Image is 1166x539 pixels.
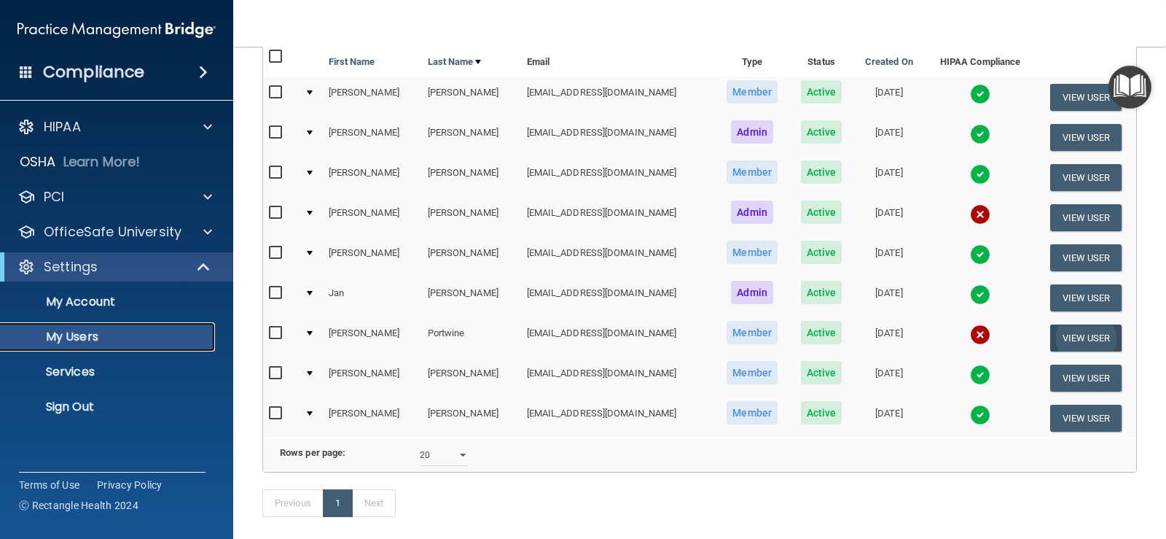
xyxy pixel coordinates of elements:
button: View User [1050,204,1122,231]
button: View User [1050,124,1122,151]
td: [PERSON_NAME] [323,318,422,358]
span: Active [801,241,842,264]
img: tick.e7d51cea.svg [970,164,990,185]
span: Member [727,160,778,184]
td: [PERSON_NAME] [323,198,422,238]
img: tick.e7d51cea.svg [970,244,990,265]
span: Member [727,241,778,264]
td: [PERSON_NAME] [422,77,521,117]
span: Active [801,281,842,304]
span: Active [801,160,842,184]
span: Active [801,321,842,344]
td: [PERSON_NAME] [422,238,521,278]
b: Rows per page: [280,447,345,458]
p: OSHA [20,153,56,171]
button: View User [1050,84,1122,111]
td: [PERSON_NAME] [422,358,521,398]
td: [DATE] [853,77,925,117]
p: HIPAA [44,118,81,136]
td: [PERSON_NAME] [323,117,422,158]
img: cross.ca9f0e7f.svg [970,325,990,345]
td: [DATE] [853,318,925,358]
td: [EMAIL_ADDRESS][DOMAIN_NAME] [521,278,715,318]
th: Type [715,42,790,77]
span: Active [801,361,842,384]
span: Member [727,361,778,384]
td: Portwine [422,318,521,358]
span: Active [801,80,842,104]
th: Status [790,42,853,77]
td: [PERSON_NAME] [323,77,422,117]
a: 1 [323,489,353,517]
img: tick.e7d51cea.svg [970,284,990,305]
td: [EMAIL_ADDRESS][DOMAIN_NAME] [521,398,715,438]
button: View User [1050,164,1122,191]
td: [PERSON_NAME] [422,398,521,438]
td: [DATE] [853,398,925,438]
button: Open Resource Center [1108,66,1151,109]
th: Email [521,42,715,77]
td: [DATE] [853,278,925,318]
td: [DATE] [853,198,925,238]
img: cross.ca9f0e7f.svg [970,204,990,225]
span: Admin [731,281,773,304]
td: [PERSON_NAME] [422,198,521,238]
a: Previous [262,489,324,517]
button: View User [1050,325,1122,352]
img: PMB logo [17,15,216,44]
td: [PERSON_NAME] [323,238,422,278]
td: [DATE] [853,158,925,198]
td: [PERSON_NAME] [422,117,521,158]
td: [EMAIL_ADDRESS][DOMAIN_NAME] [521,318,715,358]
span: Active [801,401,842,424]
button: View User [1050,244,1122,271]
td: [PERSON_NAME] [323,358,422,398]
p: Learn More! [63,153,141,171]
span: Admin [731,120,773,144]
span: Member [727,401,778,424]
a: PCI [17,188,212,206]
td: [EMAIL_ADDRESS][DOMAIN_NAME] [521,358,715,398]
td: [EMAIL_ADDRESS][DOMAIN_NAME] [521,238,715,278]
img: tick.e7d51cea.svg [970,84,990,104]
a: Settings [17,258,211,276]
p: Services [9,365,208,379]
img: tick.e7d51cea.svg [970,124,990,144]
a: Terms of Use [19,478,79,492]
td: [EMAIL_ADDRESS][DOMAIN_NAME] [521,77,715,117]
a: Created On [865,53,913,71]
td: [DATE] [853,117,925,158]
span: Member [727,321,778,344]
td: [EMAIL_ADDRESS][DOMAIN_NAME] [521,117,715,158]
p: My Account [9,295,208,309]
a: Privacy Policy [97,478,163,492]
a: Last Name [428,53,482,71]
span: Active [801,120,842,144]
td: [DATE] [853,238,925,278]
p: Sign Out [9,400,208,414]
td: [PERSON_NAME] [323,158,422,198]
h4: Compliance [43,62,144,82]
span: Ⓒ Rectangle Health 2024 [19,498,138,513]
img: tick.e7d51cea.svg [970,365,990,385]
td: [PERSON_NAME] [422,158,521,198]
a: First Name [329,53,375,71]
td: [EMAIL_ADDRESS][DOMAIN_NAME] [521,158,715,198]
span: Active [801,201,842,224]
td: [DATE] [853,358,925,398]
p: OfficeSafe University [44,223,181,241]
p: My Users [9,330,208,344]
button: View User [1050,405,1122,432]
td: [PERSON_NAME] [323,398,422,438]
span: Admin [731,201,773,224]
a: HIPAA [17,118,212,136]
button: View User [1050,365,1122,392]
a: OfficeSafe University [17,223,212,241]
td: [PERSON_NAME] [422,278,521,318]
p: PCI [44,188,64,206]
td: Jan [323,278,422,318]
img: tick.e7d51cea.svg [970,405,990,425]
span: Member [727,80,778,104]
td: [EMAIL_ADDRESS][DOMAIN_NAME] [521,198,715,238]
th: HIPAA Compliance [925,42,1036,77]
